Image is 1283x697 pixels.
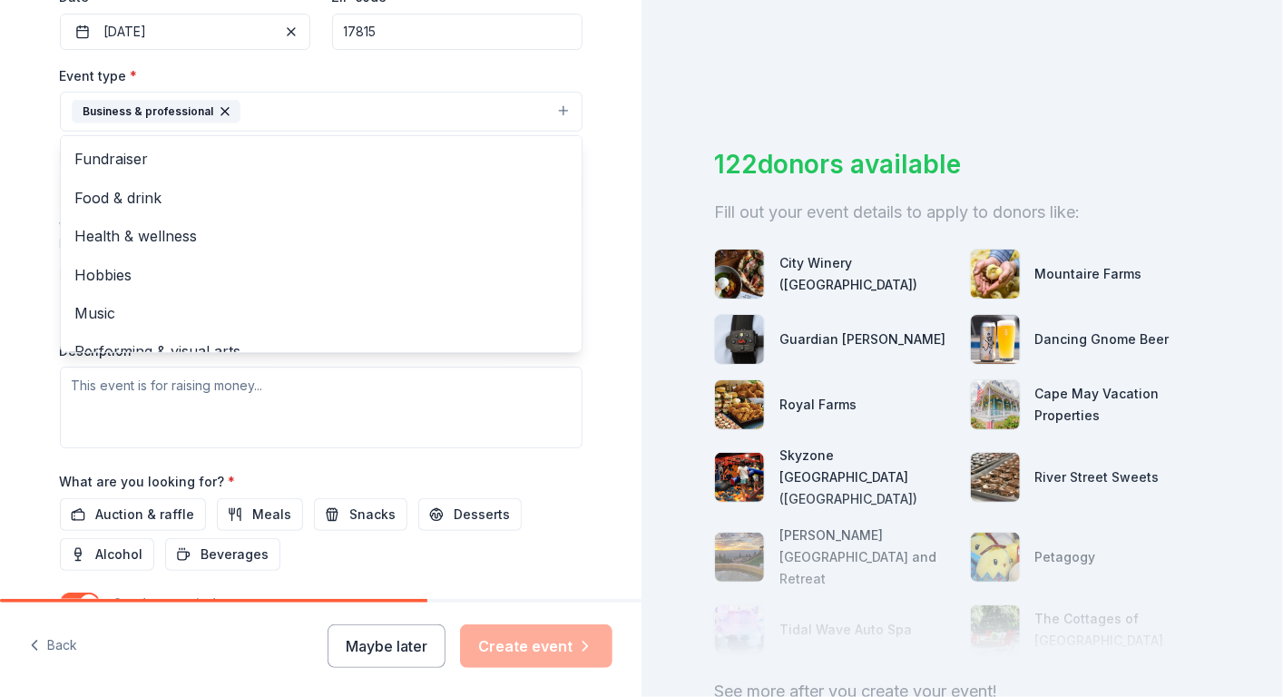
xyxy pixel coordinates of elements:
span: Health & wellness [75,224,567,248]
div: Business & professional [72,100,240,123]
span: Fundraiser [75,147,567,171]
span: Music [75,301,567,325]
button: Business & professional [60,92,583,132]
span: Performing & visual arts [75,339,567,363]
div: Business & professional [60,135,583,353]
span: Food & drink [75,186,567,210]
span: Hobbies [75,263,567,287]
